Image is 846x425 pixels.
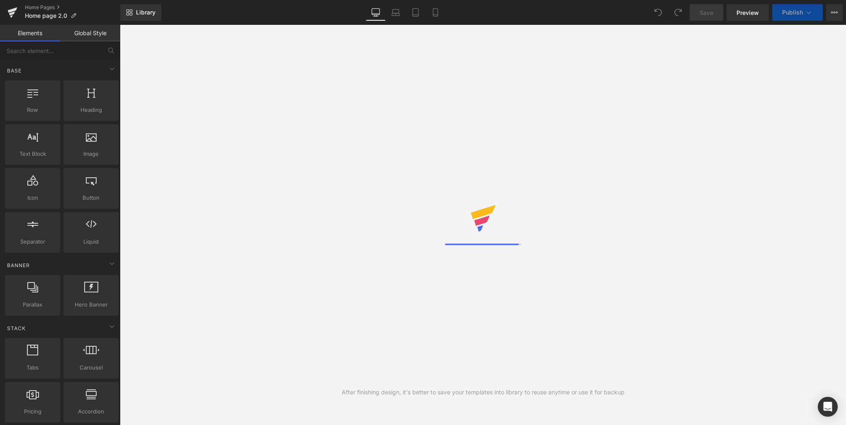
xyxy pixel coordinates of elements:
[425,4,445,21] a: Mobile
[66,363,116,372] span: Carousel
[670,4,686,21] button: Redo
[7,106,58,114] span: Row
[66,150,116,158] span: Image
[66,193,116,202] span: Button
[7,193,58,202] span: Icon
[342,388,625,397] div: After finishing design, it's better to save your templates into library to reuse anytime or use i...
[772,4,823,21] button: Publish
[6,261,31,269] span: Banner
[386,4,406,21] a: Laptop
[782,9,803,16] span: Publish
[366,4,386,21] a: Desktop
[700,8,713,17] span: Save
[60,25,120,41] a: Global Style
[7,407,58,416] span: Pricing
[650,4,666,21] button: Undo
[66,237,116,246] span: Liquid
[406,4,425,21] a: Tablet
[25,12,67,19] span: Home page 2.0
[7,237,58,246] span: Separator
[25,4,120,11] a: Home Pages
[6,324,27,332] span: Stack
[136,9,156,16] span: Library
[66,407,116,416] span: Accordion
[66,106,116,114] span: Heading
[826,4,843,21] button: More
[737,8,759,17] span: Preview
[727,4,769,21] a: Preview
[120,4,161,21] a: New Library
[66,300,116,309] span: Hero Banner
[6,67,22,75] span: Base
[7,150,58,158] span: Text Block
[7,363,58,372] span: Tabs
[818,397,838,417] div: Open Intercom Messenger
[7,300,58,309] span: Parallax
